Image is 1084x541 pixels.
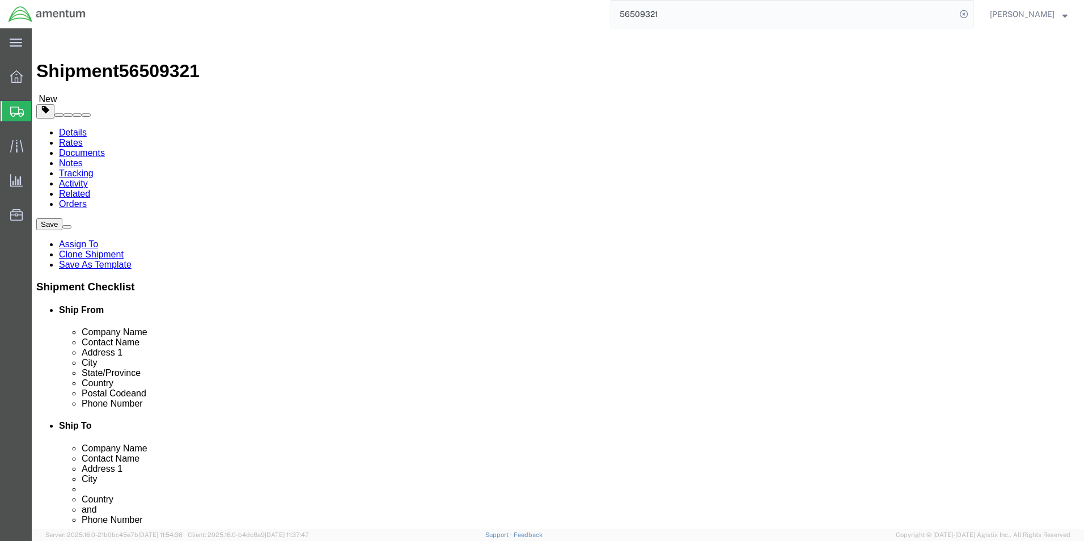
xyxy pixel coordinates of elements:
img: logo [8,6,86,23]
span: Server: 2025.16.0-21b0bc45e7b [45,531,183,538]
a: Feedback [514,531,543,538]
input: Search for shipment number, reference number [611,1,956,28]
span: Copyright © [DATE]-[DATE] Agistix Inc., All Rights Reserved [896,530,1070,540]
iframe: FS Legacy Container [32,28,1084,529]
span: [DATE] 11:54:36 [138,531,183,538]
span: [DATE] 11:37:47 [265,531,309,538]
button: [PERSON_NAME] [989,7,1068,21]
span: Client: 2025.16.0-b4dc8a9 [188,531,309,538]
span: Claudia Fernandez [990,8,1055,20]
a: Support [485,531,514,538]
